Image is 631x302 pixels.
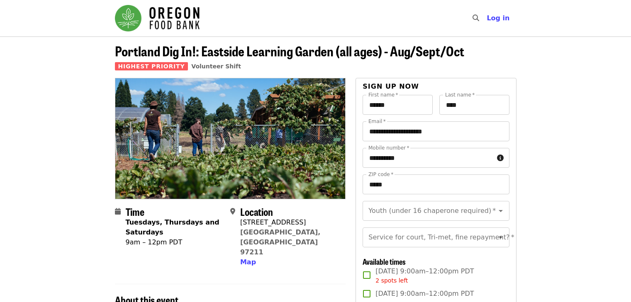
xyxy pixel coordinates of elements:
[240,217,339,227] div: [STREET_ADDRESS]
[240,228,321,256] a: [GEOGRAPHIC_DATA], [GEOGRAPHIC_DATA] 97211
[484,8,491,28] input: Search
[368,145,409,150] label: Mobile number
[363,121,509,141] input: Email
[126,204,144,219] span: Time
[191,63,241,70] a: Volunteer Shift
[115,208,121,215] i: calendar icon
[363,95,433,115] input: First name
[115,62,188,70] span: Highest Priority
[363,256,406,267] span: Available times
[497,154,504,162] i: circle-info icon
[363,174,509,194] input: ZIP code
[363,148,493,168] input: Mobile number
[480,10,516,27] button: Log in
[230,208,235,215] i: map-marker-alt icon
[375,266,474,285] span: [DATE] 9:00am–12:00pm PDT
[495,232,507,243] button: Open
[368,172,393,177] label: ZIP code
[126,237,224,247] div: 9am – 12pm PDT
[115,5,200,31] img: Oregon Food Bank - Home
[115,41,464,60] span: Portland Dig In!: Eastside Learning Garden (all ages) - Aug/Sept/Oct
[375,289,474,299] span: [DATE] 9:00am–12:00pm PDT
[363,82,419,90] span: Sign up now
[487,14,509,22] span: Log in
[439,95,509,115] input: Last name
[240,204,273,219] span: Location
[445,92,475,97] label: Last name
[495,205,507,217] button: Open
[240,257,256,267] button: Map
[375,277,408,284] span: 2 spots left
[115,78,346,198] img: Portland Dig In!: Eastside Learning Garden (all ages) - Aug/Sept/Oct organized by Oregon Food Bank
[368,119,386,124] label: Email
[240,258,256,266] span: Map
[473,14,479,22] i: search icon
[368,92,398,97] label: First name
[126,218,219,236] strong: Tuesdays, Thursdays and Saturdays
